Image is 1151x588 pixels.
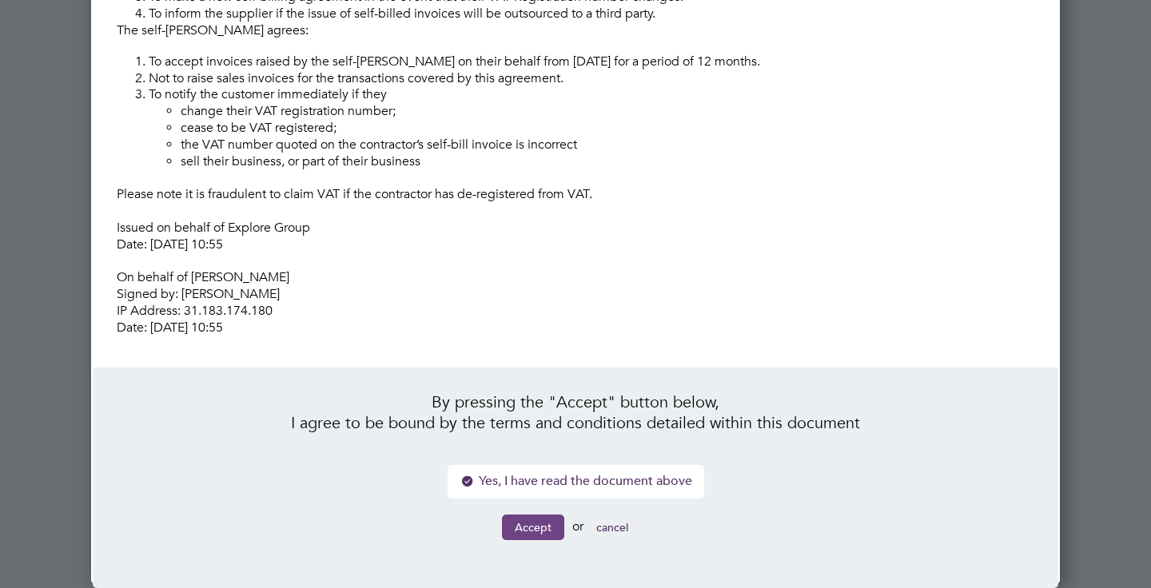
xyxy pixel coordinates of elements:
button: Accept [502,514,564,540]
li: sell their business, or part of their business [181,153,1034,170]
li: Yes, I have read the document above [448,465,704,498]
li: the VAT number quoted on the contractor’s self-bill invoice is incorrect [181,137,1034,153]
p: On behalf of [PERSON_NAME] Signed by: [PERSON_NAME] IP Address: 31.183.174.180 Date: [DATE] 10:55 [117,269,1034,336]
li: To inform the supplier if the issue of self-billed invoices will be outsourced to a third party. [149,6,1034,22]
li: or [117,514,1034,556]
li: To notify the customer immediately if they [149,86,1034,169]
li: cease to be VAT registered; [181,120,1034,137]
li: To accept invoices raised by the self-[PERSON_NAME] on their behalf from [DATE] for a period of 1... [149,54,1034,70]
p: The self-[PERSON_NAME] agrees: [117,22,1034,39]
button: cancel [583,514,641,540]
p: Issued on behalf of Explore Group Date: [DATE] 10:55 [117,220,1034,253]
li: change their VAT registration number; [181,103,1034,120]
p: Please note it is fraudulent to claim VAT if the contractor has de-registered from VAT. [117,186,1034,203]
li: Not to raise sales invoices for the transactions covered by this agreement. [149,70,1034,87]
li: By pressing the "Accept" button below, I agree to be bound by the terms and conditions detailed w... [117,391,1034,449]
